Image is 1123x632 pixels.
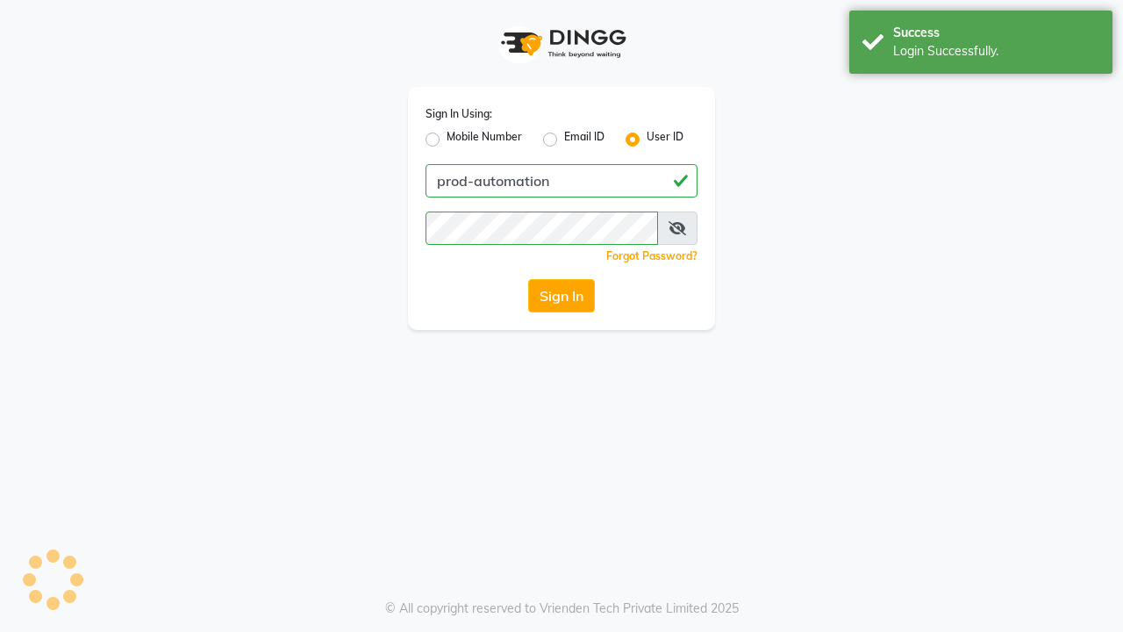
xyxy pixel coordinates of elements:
[647,129,683,150] label: User ID
[893,42,1099,61] div: Login Successfully.
[528,279,595,312] button: Sign In
[447,129,522,150] label: Mobile Number
[564,129,604,150] label: Email ID
[426,164,697,197] input: Username
[606,249,697,262] a: Forgot Password?
[491,18,632,69] img: logo1.svg
[426,212,658,245] input: Username
[893,24,1099,42] div: Success
[426,106,492,122] label: Sign In Using:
